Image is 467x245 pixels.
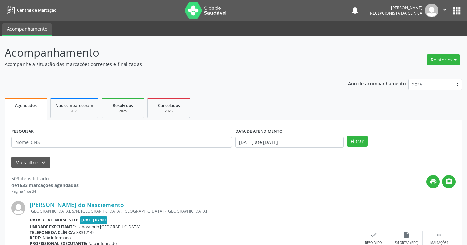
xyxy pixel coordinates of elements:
i: print [430,178,437,185]
img: img [11,201,25,215]
span: Não informado [43,235,71,241]
strong: 1633 marcações agendadas [17,182,79,188]
div: de [11,182,79,189]
a: [PERSON_NAME] do Nasciemento [30,201,124,208]
p: Acompanhe a situação das marcações correntes e finalizadas [5,61,325,68]
input: Nome, CNS [11,137,232,148]
span: Cancelados [158,103,180,108]
button: print [426,175,440,188]
i: check [370,231,377,238]
span: [DATE] 07:00 [80,216,107,224]
button:  [438,4,451,17]
label: PESQUISAR [11,127,34,137]
p: Acompanhamento [5,44,325,61]
label: DATA DE ATENDIMENTO [235,127,282,137]
span: Laboratorio [GEOGRAPHIC_DATA] [77,224,140,230]
span: 38312142 [76,230,95,235]
a: Central de Marcação [5,5,56,16]
input: Selecione um intervalo [235,137,344,148]
b: Rede: [30,235,41,241]
i:  [436,231,443,238]
button:  [442,175,456,188]
i:  [445,178,453,185]
div: [GEOGRAPHIC_DATA], S/N, [GEOGRAPHIC_DATA], [GEOGRAPHIC_DATA] - [GEOGRAPHIC_DATA] [30,208,357,214]
div: 2025 [107,109,139,114]
b: Data de atendimento: [30,217,79,223]
p: Ano de acompanhamento [348,79,406,87]
button: Mais filtroskeyboard_arrow_down [11,157,50,168]
span: Central de Marcação [17,8,56,13]
span: Resolvidos [113,103,133,108]
div: 2025 [55,109,93,114]
a: Acompanhamento [2,23,52,36]
div: [PERSON_NAME] [370,5,422,10]
i: insert_drive_file [403,231,410,238]
div: 2025 [152,109,185,114]
span: Agendados [15,103,37,108]
img: img [425,4,438,17]
div: 509 itens filtrados [11,175,79,182]
b: Telefone da clínica: [30,230,75,235]
button: Relatórios [427,54,460,65]
span: Recepcionista da clínica [370,10,422,16]
b: Unidade executante: [30,224,76,230]
button: notifications [350,6,360,15]
span: Não compareceram [55,103,93,108]
button: apps [451,5,462,16]
div: Página 1 de 34 [11,189,79,194]
i: keyboard_arrow_down [40,159,47,166]
button: Filtrar [347,136,368,147]
i:  [441,6,448,13]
